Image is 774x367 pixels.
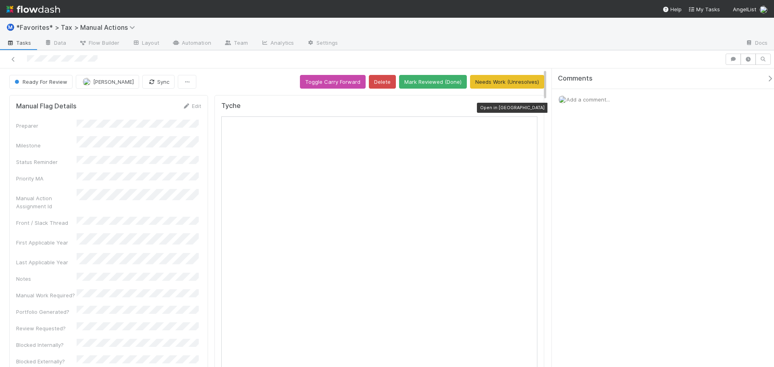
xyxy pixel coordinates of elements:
span: AngelList [733,6,756,12]
div: Portfolio Generated? [16,308,77,316]
a: Analytics [254,37,300,50]
span: Comments [558,75,593,83]
a: My Tasks [688,5,720,13]
div: Manual Work Required? [16,291,77,299]
div: Notes [16,275,77,283]
img: avatar_37569647-1c78-4889-accf-88c08d42a236.png [759,6,768,14]
img: logo-inverted-e16ddd16eac7371096b0.svg [6,2,60,16]
span: Ⓜ️ [6,24,15,31]
a: Edit [182,103,201,109]
span: *Favorites* > Tax > Manual Actions [16,23,139,31]
button: Mark Reviewed (Done) [399,75,467,89]
div: Priority MA [16,174,77,182]
button: Sync [142,75,175,89]
div: Status Reminder [16,158,77,166]
a: Team [218,37,254,50]
button: [PERSON_NAME] [76,75,139,89]
div: Preparer [16,122,77,130]
div: Help [662,5,682,13]
span: [PERSON_NAME] [93,79,134,85]
div: Manual Action Assignment Id [16,194,77,210]
a: Settings [300,37,344,50]
button: Toggle Carry Forward [300,75,366,89]
div: Review Requested? [16,324,77,332]
div: First Applicable Year [16,238,77,247]
span: My Tasks [688,6,720,12]
span: Add a comment... [566,96,610,103]
div: Blocked Internally? [16,341,77,349]
a: Layout [126,37,166,50]
div: Blocked Externally? [16,357,77,365]
a: Data [38,37,73,50]
a: Docs [739,37,774,50]
h5: Tyche [221,102,241,110]
div: Milestone [16,141,77,149]
span: Flow Builder [79,39,119,47]
div: Front / Slack Thread [16,219,77,227]
h5: Manual Flag Details [16,102,77,110]
a: Automation [166,37,218,50]
img: avatar_37569647-1c78-4889-accf-88c08d42a236.png [558,95,566,104]
div: Last Applicable Year [16,258,77,266]
button: Needs Work (Unresolves) [470,75,544,89]
a: Flow Builder [73,37,126,50]
button: Delete [369,75,396,89]
span: Tasks [6,39,31,47]
img: avatar_37569647-1c78-4889-accf-88c08d42a236.png [83,78,91,86]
